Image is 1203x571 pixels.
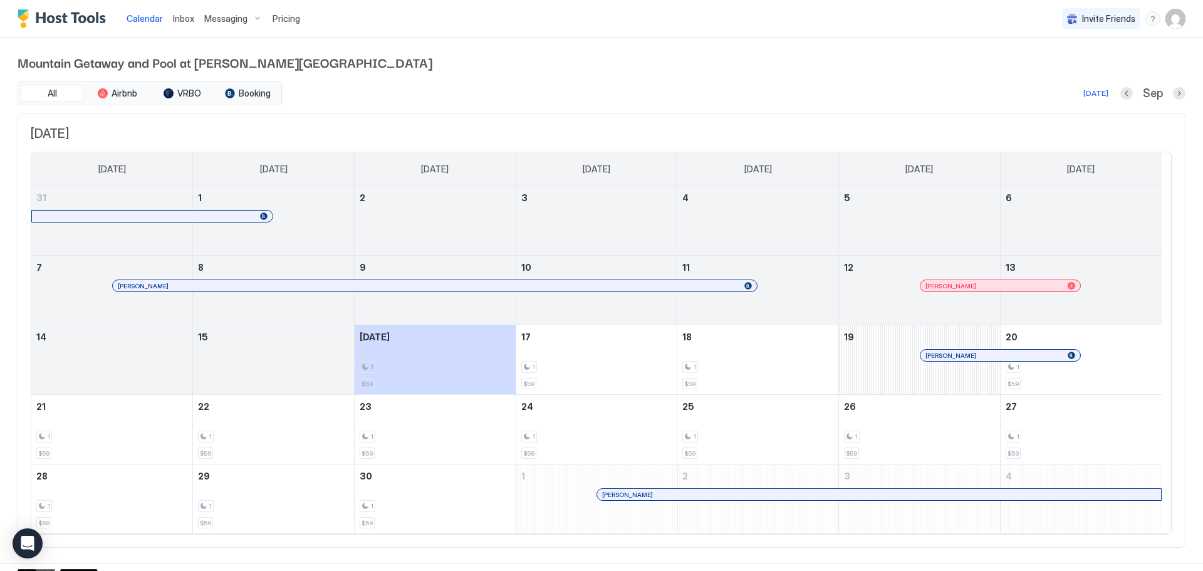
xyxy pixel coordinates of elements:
[216,85,279,102] button: Booking
[521,332,531,342] span: 17
[521,262,531,273] span: 10
[31,395,193,464] td: September 21, 2025
[677,464,839,534] td: October 2, 2025
[200,519,211,527] span: $59
[925,282,1075,290] div: [PERSON_NAME]
[1120,87,1133,100] button: Previous month
[239,88,271,99] span: Booking
[193,325,355,395] td: September 15, 2025
[1016,432,1019,441] span: 1
[193,395,354,418] a: September 22, 2025
[36,262,42,273] span: 7
[839,325,1001,395] td: September 19, 2025
[193,256,354,279] a: September 8, 2025
[370,432,373,441] span: 1
[1001,325,1162,348] a: September 20, 2025
[360,262,366,273] span: 9
[355,464,516,488] a: September 30, 2025
[355,186,516,209] a: September 2, 2025
[354,186,516,256] td: September 2, 2025
[18,9,112,28] a: Host Tools Logo
[516,256,677,325] td: September 10, 2025
[744,164,772,175] span: [DATE]
[682,332,692,342] span: 18
[893,152,945,186] a: Friday
[839,256,1001,325] td: September 12, 2025
[839,395,1000,418] a: September 26, 2025
[31,395,192,418] a: September 21, 2025
[583,164,610,175] span: [DATE]
[127,13,163,24] span: Calendar
[151,85,214,102] button: VRBO
[1000,464,1162,534] td: October 4, 2025
[273,13,300,24] span: Pricing
[98,164,126,175] span: [DATE]
[693,432,696,441] span: 1
[839,186,1000,209] a: September 5, 2025
[523,380,534,388] span: $59
[260,164,288,175] span: [DATE]
[409,152,461,186] a: Tuesday
[1001,395,1162,418] a: September 27, 2025
[839,464,1000,488] a: October 3, 2025
[855,432,858,441] span: 1
[21,85,83,102] button: All
[602,491,1156,499] div: [PERSON_NAME]
[31,186,193,256] td: August 31, 2025
[198,262,204,273] span: 8
[362,380,373,388] span: $59
[1067,164,1095,175] span: [DATE]
[521,192,528,203] span: 3
[362,449,373,458] span: $59
[1000,186,1162,256] td: September 6, 2025
[31,186,192,209] a: August 31, 2025
[677,464,838,488] a: October 2, 2025
[209,502,212,510] span: 1
[1001,186,1162,209] a: September 6, 2025
[682,262,690,273] span: 11
[516,464,677,534] td: October 1, 2025
[360,401,372,412] span: 23
[1016,363,1019,371] span: 1
[86,85,148,102] button: Airbnb
[360,192,365,203] span: 2
[570,152,623,186] a: Wednesday
[682,471,688,481] span: 2
[684,449,695,458] span: $59
[1081,86,1110,101] button: [DATE]
[355,256,516,279] a: September 9, 2025
[36,332,46,342] span: 14
[732,152,784,186] a: Thursday
[198,332,208,342] span: 15
[677,325,838,348] a: September 18, 2025
[925,282,976,290] span: [PERSON_NAME]
[1006,332,1018,342] span: 20
[844,471,850,481] span: 3
[602,491,653,499] span: [PERSON_NAME]
[521,401,533,412] span: 24
[925,352,976,360] span: [PERSON_NAME]
[1082,13,1135,24] span: Invite Friends
[360,332,390,342] span: [DATE]
[36,192,46,203] span: 31
[516,325,677,395] td: September 17, 2025
[846,449,857,458] span: $59
[677,395,838,418] a: September 25, 2025
[1173,87,1185,100] button: Next month
[839,395,1001,464] td: September 26, 2025
[1006,192,1012,203] span: 6
[1000,325,1162,395] td: September 20, 2025
[200,449,211,458] span: $59
[844,262,853,273] span: 12
[839,325,1000,348] a: September 19, 2025
[1000,256,1162,325] td: September 13, 2025
[193,325,354,348] a: September 15, 2025
[421,164,449,175] span: [DATE]
[1000,395,1162,464] td: September 27, 2025
[177,88,201,99] span: VRBO
[844,192,850,203] span: 5
[1165,9,1185,29] div: User profile
[532,363,535,371] span: 1
[1001,464,1162,488] a: October 4, 2025
[31,256,192,279] a: September 7, 2025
